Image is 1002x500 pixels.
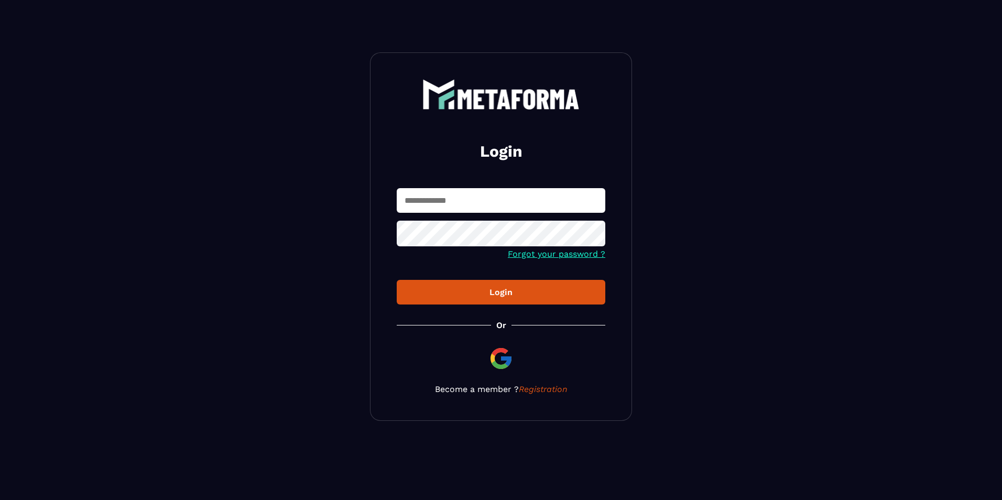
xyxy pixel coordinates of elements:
[405,287,597,297] div: Login
[409,141,593,162] h2: Login
[397,280,605,305] button: Login
[488,346,514,371] img: google
[397,79,605,110] a: logo
[422,79,580,110] img: logo
[496,320,506,330] p: Or
[508,249,605,259] a: Forgot your password ?
[519,384,568,394] a: Registration
[397,384,605,394] p: Become a member ?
